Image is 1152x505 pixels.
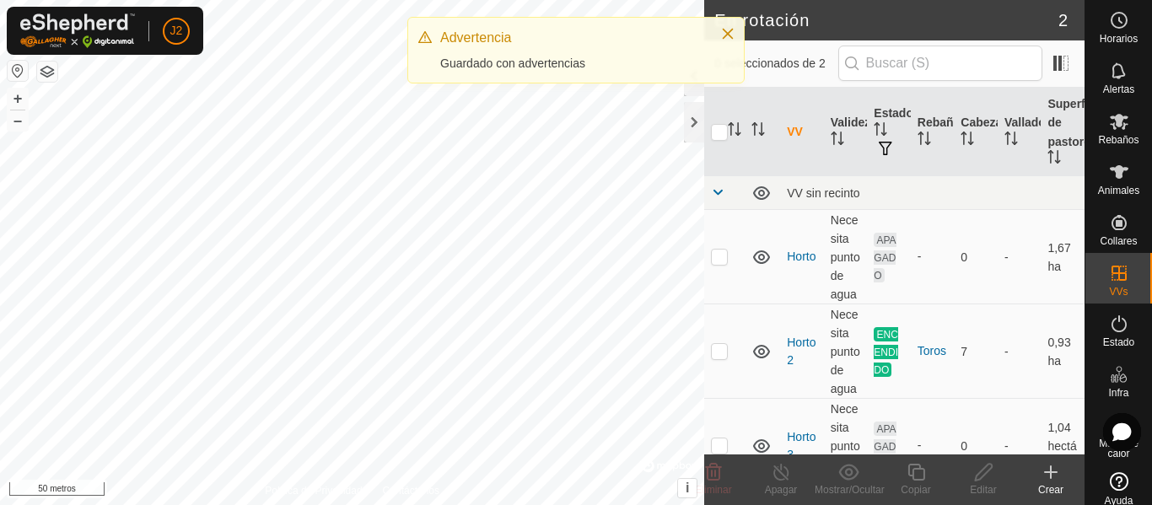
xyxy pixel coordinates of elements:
[265,485,362,497] font: Política de Privacidad
[686,481,689,495] font: i
[961,439,967,453] font: 0
[918,116,961,129] font: Rebaño
[1038,484,1063,496] font: Crear
[1004,439,1009,453] font: -
[1058,11,1068,30] font: 2
[8,89,28,109] button: +
[787,125,803,138] font: VV
[961,250,967,264] font: 0
[1100,33,1138,45] font: Horarios
[831,401,860,490] font: Necesita punto de agua
[874,106,913,120] font: Estado
[714,56,826,70] font: 0 seleccionados de 2
[831,213,860,302] font: Necesita punto de agua
[874,422,896,470] font: APAGADO
[1100,235,1137,247] font: Collares
[37,62,57,82] button: Capas del Mapa
[874,328,898,375] font: ENCENDIDO
[831,307,860,395] font: Necesita punto de agua
[440,30,512,45] font: Advertencia
[440,56,585,70] font: Guardado con advertencias
[815,484,885,496] font: Mostrar/Ocultar
[1109,286,1128,298] font: VVs
[765,484,798,496] font: Apagar
[13,111,22,129] font: –
[265,483,362,498] a: Política de Privacidad
[831,116,870,129] font: Validez
[170,24,183,37] font: J2
[787,336,816,367] a: Horto 2
[1103,336,1134,348] font: Estado
[918,134,931,148] p-sorticon: Activar para ordenar
[961,116,1009,129] font: Cabezas
[1004,345,1009,358] font: -
[716,22,740,46] button: Cerca
[13,89,23,107] font: +
[383,485,439,497] font: Contáctanos
[1108,387,1128,399] font: Infra
[8,61,28,81] button: Restablecer mapa
[1004,134,1018,148] p-sorticon: Activar para ordenar
[961,345,967,358] font: 7
[918,250,922,263] font: -
[1098,185,1139,196] font: Animales
[787,186,859,200] font: VV sin recinto
[1047,241,1070,273] font: 1,67 ha
[874,125,887,138] p-sorticon: Activar para ordenar
[1103,83,1134,95] font: Alertas
[1098,134,1139,146] font: Rebaños
[1047,336,1070,368] font: 0,93 ha
[831,134,844,148] p-sorticon: Activar para ordenar
[1099,438,1139,459] font: Mapa de calor
[1047,421,1076,471] font: 1,04 hectáreas
[838,46,1042,81] input: Buscar (S)
[714,11,810,30] font: En rotación
[970,484,996,496] font: Editar
[1004,116,1046,129] font: Vallado
[787,250,816,263] a: Horto
[874,234,896,281] font: APAGADO
[695,484,731,496] font: Eliminar
[918,438,922,452] font: -
[787,430,816,461] a: Horto 3
[1047,153,1061,166] p-sorticon: Activar para ordenar
[678,479,697,497] button: i
[901,484,930,496] font: Copiar
[961,134,974,148] p-sorticon: Activar para ordenar
[1047,97,1105,148] font: Superficie de pastoreo
[751,125,765,138] p-sorticon: Activar para ordenar
[20,13,135,48] img: Logotipo de Gallagher
[1004,250,1009,264] font: -
[918,344,946,357] font: Toros
[728,125,741,138] p-sorticon: Activar para ordenar
[8,110,28,131] button: –
[383,483,439,498] a: Contáctanos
